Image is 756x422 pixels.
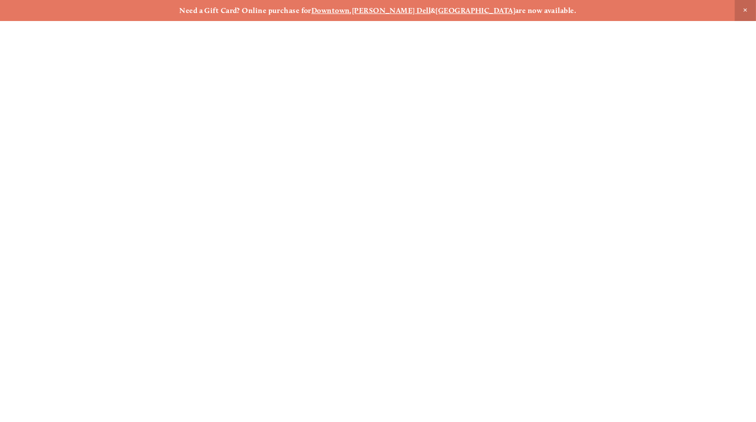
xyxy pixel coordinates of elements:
[436,6,516,15] a: [GEOGRAPHIC_DATA]
[311,6,350,15] a: Downtown
[179,6,311,15] strong: Need a Gift Card? Online purchase for
[431,6,436,15] strong: &
[515,6,576,15] strong: are now available.
[352,6,431,15] a: [PERSON_NAME] Dell
[350,6,352,15] strong: ,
